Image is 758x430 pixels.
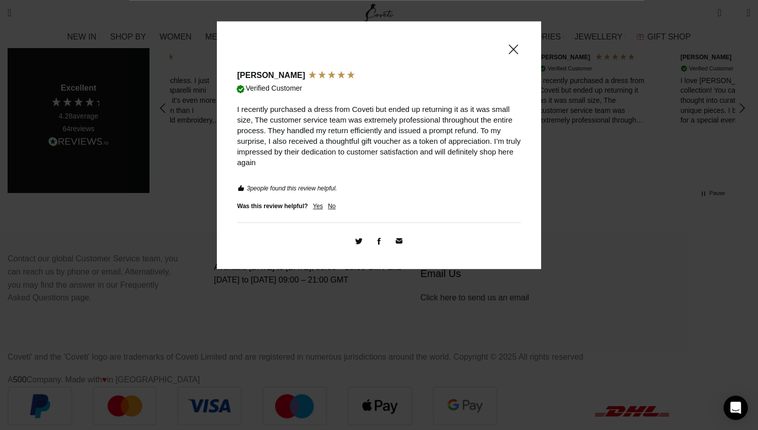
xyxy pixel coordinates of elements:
[724,396,748,420] div: Open Intercom Messenger
[328,202,335,211] div: No, this review was not helpful
[507,43,519,56] span: Close
[374,237,384,246] span: Share on Facebook
[313,202,323,211] div: Yes, this review was helpful
[308,70,356,80] div: 5 Stars
[328,202,335,211] div: No
[313,202,323,211] div: Yes
[392,233,407,248] a: Share via Email
[247,185,250,192] span: 3
[354,237,363,246] span: Share on Twitter
[246,84,302,94] div: Verified Customer
[237,70,305,81] div: [PERSON_NAME]
[237,104,521,168] div: I recently purchased a dress from Coveti but ended up returning it as it was small size, The cust...
[247,185,337,192] span: people found this review helpful.
[237,202,308,211] div: Was this review helpful?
